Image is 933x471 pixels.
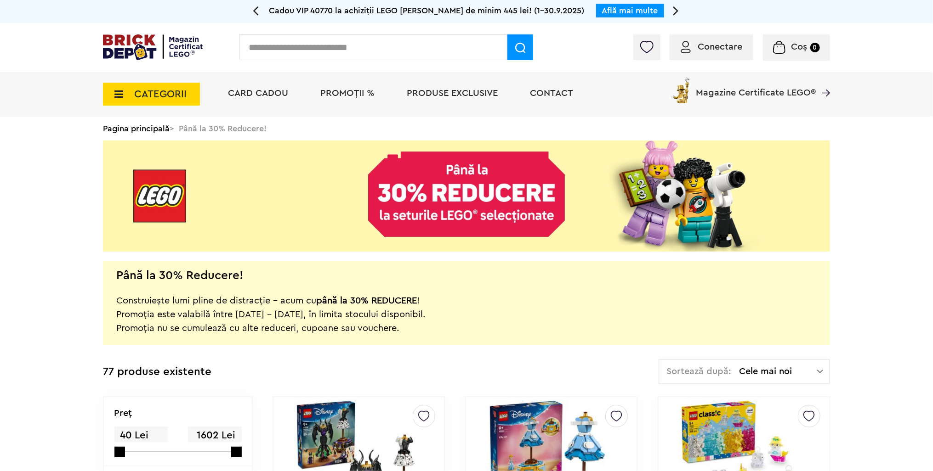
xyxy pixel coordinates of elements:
[816,76,830,85] a: Magazine Certificate LEGO®
[134,89,187,99] span: CATEGORII
[114,409,132,418] p: Preţ
[739,367,817,376] span: Cele mai noi
[698,42,742,51] span: Conectare
[696,76,816,97] span: Magazine Certificate LEGO®
[103,359,211,385] div: 77 produse existente
[188,426,241,444] span: 1602 Lei
[269,6,585,15] span: Cadou VIP 40770 la achiziții LEGO [PERSON_NAME] de minim 445 lei! (1-30.9.2025)
[116,271,243,280] h2: Până la 30% Reducere!
[791,42,808,51] span: Coș
[228,89,288,98] a: Card Cadou
[316,296,417,305] strong: până la 30% REDUCERE
[320,89,375,98] a: PROMOȚII %
[116,280,426,308] p: Construiește lumi pline de distracție – acum cu !
[103,124,170,133] a: Pagina principală
[114,426,168,444] span: 40 Lei
[103,140,830,252] img: Landing page banner
[681,42,742,51] a: Conectare
[666,367,731,376] span: Sortează după:
[810,43,820,52] small: 0
[407,89,498,98] a: Produse exclusive
[530,89,573,98] a: Contact
[116,308,426,335] p: Promoția este valabilă între [DATE] – [DATE], în limita stocului disponibil. Promoția nu se cumul...
[103,117,830,140] div: > Până la 30% Reducere!
[602,6,658,15] a: Află mai multe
